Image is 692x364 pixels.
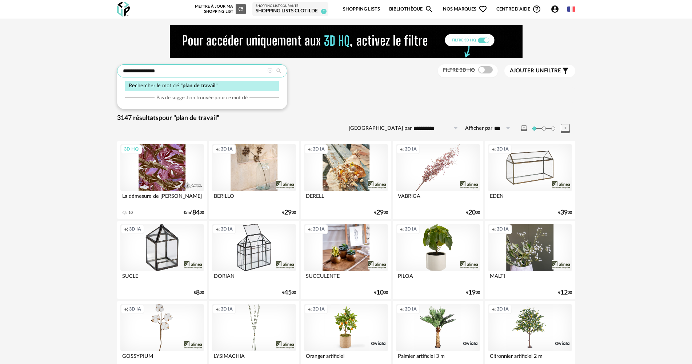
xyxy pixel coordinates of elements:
label: [GEOGRAPHIC_DATA] par [349,125,412,132]
span: Creation icon [308,146,312,152]
span: Centre d'aideHelp Circle Outline icon [496,5,541,13]
span: 20 [468,210,476,215]
div: DERELL [304,191,388,206]
a: Creation icon 3D IA SUCCULENTE €1000 [301,221,391,299]
a: Creation icon 3D IA BERILLO €2900 [209,141,299,219]
span: 3D IA [405,146,417,152]
div: € 00 [558,210,572,215]
img: fr [567,5,575,13]
img: NEW%20NEW%20HQ%20NEW_V1.gif [170,25,523,58]
span: 3D IA [129,306,141,312]
div: DORIAN [212,271,296,286]
span: 3D IA [221,226,233,232]
span: Creation icon [308,226,312,232]
span: 7 [321,9,327,14]
span: Filtre 3D HQ [443,68,475,73]
span: 3D IA [221,306,233,312]
div: 3D HQ [121,144,142,154]
span: Creation icon [216,146,220,152]
div: Shopping List courante [256,4,325,8]
span: plan de travail [183,83,216,88]
span: filtre [510,67,561,75]
span: 19 [468,290,476,295]
div: € 00 [466,290,480,295]
span: Creation icon [400,146,404,152]
div: € 00 [282,210,296,215]
span: Pas de suggestion trouvée pour ce mot clé [156,95,248,101]
div: Rechercher le mot clé " " [125,81,279,91]
span: 3D IA [497,226,509,232]
span: pour "plan de travail" [159,115,219,121]
span: 3D IA [313,146,325,152]
span: 3D IA [497,306,509,312]
button: Ajouter unfiltre Filter icon [504,65,575,77]
span: 3D IA [313,226,325,232]
a: Creation icon 3D IA SUCLE €800 [117,221,207,299]
span: Refresh icon [237,7,244,11]
span: Filter icon [561,67,570,75]
span: 84 [192,210,200,215]
div: € 00 [466,210,480,215]
span: 3D IA [221,146,233,152]
a: Shopping List courante SHOPPING LISTS CLOTILDE 7 [256,4,325,15]
span: Creation icon [216,306,220,312]
div: € 00 [282,290,296,295]
div: La démesure de [PERSON_NAME] [120,191,204,206]
span: 45 [284,290,292,295]
div: € 00 [374,210,388,215]
span: Creation icon [124,226,128,232]
a: BibliothèqueMagnify icon [389,1,433,18]
span: Magnify icon [425,5,433,13]
span: Creation icon [492,226,496,232]
span: Account Circle icon [551,5,563,13]
span: 39 [560,210,568,215]
div: Mettre à jour ma Shopping List [193,4,246,14]
span: Creation icon [400,306,404,312]
a: Creation icon 3D IA DERELL €2900 [301,141,391,219]
span: Creation icon [216,226,220,232]
div: BERILLO [212,191,296,206]
span: Account Circle icon [551,5,559,13]
span: 8 [196,290,200,295]
div: €/m² 00 [184,210,204,215]
a: Creation icon 3D IA DORIAN €4500 [209,221,299,299]
div: MALTI [488,271,572,286]
span: Ajouter un [510,68,544,73]
span: 29 [284,210,292,215]
span: Creation icon [124,306,128,312]
a: Creation icon 3D IA VABRIGA €2000 [393,141,483,219]
span: 3D IA [313,306,325,312]
a: Creation icon 3D IA EDEN €3900 [485,141,575,219]
div: SHOPPING LISTS CLOTILDE [256,8,325,15]
div: EDEN [488,191,572,206]
span: 29 [376,210,384,215]
div: SUCLE [120,271,204,286]
span: 10 [376,290,384,295]
div: PILOA [396,271,480,286]
span: Heart Outline icon [479,5,487,13]
span: Nos marques [443,1,487,18]
span: 3D IA [497,146,509,152]
span: Creation icon [308,306,312,312]
span: Creation icon [492,306,496,312]
a: Creation icon 3D IA PILOA €1900 [393,221,483,299]
a: Creation icon 3D IA MALTI €1200 [485,221,575,299]
a: Shopping Lists [343,1,380,18]
a: 3D HQ La démesure de [PERSON_NAME] 10 €/m²8400 [117,141,207,219]
div: SUCCULENTE [304,271,388,286]
span: 3D IA [405,306,417,312]
img: OXP [117,2,130,17]
span: Help Circle Outline icon [532,5,541,13]
span: 12 [560,290,568,295]
span: Creation icon [400,226,404,232]
span: Creation icon [492,146,496,152]
div: 10 [128,210,133,215]
div: € 00 [194,290,204,295]
div: € 00 [374,290,388,295]
div: VABRIGA [396,191,480,206]
span: 3D IA [129,226,141,232]
div: 3147 résultats [117,114,575,123]
div: € 00 [558,290,572,295]
label: Afficher par [465,125,492,132]
span: 3D IA [405,226,417,232]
